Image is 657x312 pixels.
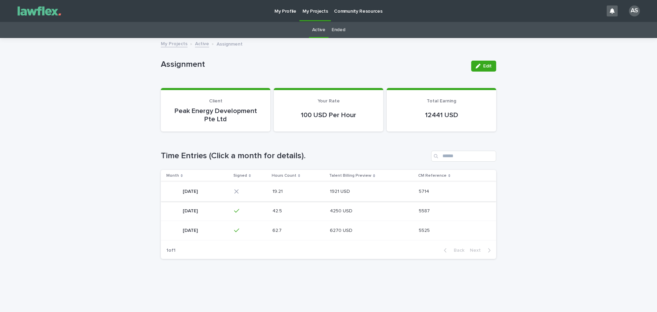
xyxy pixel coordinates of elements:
tr: [DATE][DATE] 42.542.5 4250 USD4250 USD 55875587 [161,201,496,221]
tr: [DATE][DATE] 62.762.7 6270 USD6270 USD 55255525 [161,221,496,240]
input: Search [431,151,496,162]
p: Signed [233,172,247,179]
a: Active [312,22,325,38]
p: CM Reference [418,172,447,179]
p: [DATE] [183,187,199,195]
h1: Time Entries (Click a month for details). [161,151,428,161]
span: Your Rate [318,99,340,103]
p: 5587 [419,207,431,214]
span: Client [209,99,222,103]
p: Peak Energy Development Pte Ltd [169,107,262,123]
p: 5525 [419,226,431,234]
p: 19.21 [272,187,284,195]
p: [DATE] [183,207,199,214]
p: 1921 USD [330,187,351,195]
div: AS [629,5,640,16]
p: 5714 [419,187,430,195]
span: Back [450,248,464,253]
img: Gnvw4qrBSHOAfo8VMhG6 [14,4,65,18]
p: 42.5 [272,207,283,214]
p: [DATE] [183,226,199,234]
button: Next [467,247,496,253]
p: 62.7 [272,226,283,234]
span: Next [470,248,485,253]
p: 12441 USD [395,111,488,119]
p: 100 USD Per Hour [282,111,375,119]
button: Back [438,247,467,253]
p: Assignment [161,60,466,70]
p: 1 of 1 [161,242,181,259]
p: 4250 USD [330,207,354,214]
p: Talent Billing Preview [329,172,371,179]
p: Assignment [217,40,243,47]
p: Month [166,172,179,179]
a: Ended [332,22,345,38]
a: Active [195,39,209,47]
tr: [DATE][DATE] 19.2119.21 1921 USD1921 USD 57145714 [161,182,496,201]
span: Total Earning [427,99,456,103]
button: Edit [471,61,496,72]
span: Edit [483,64,492,68]
p: 6270 USD [330,226,354,234]
a: My Projects [161,39,188,47]
p: Hours Count [272,172,296,179]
